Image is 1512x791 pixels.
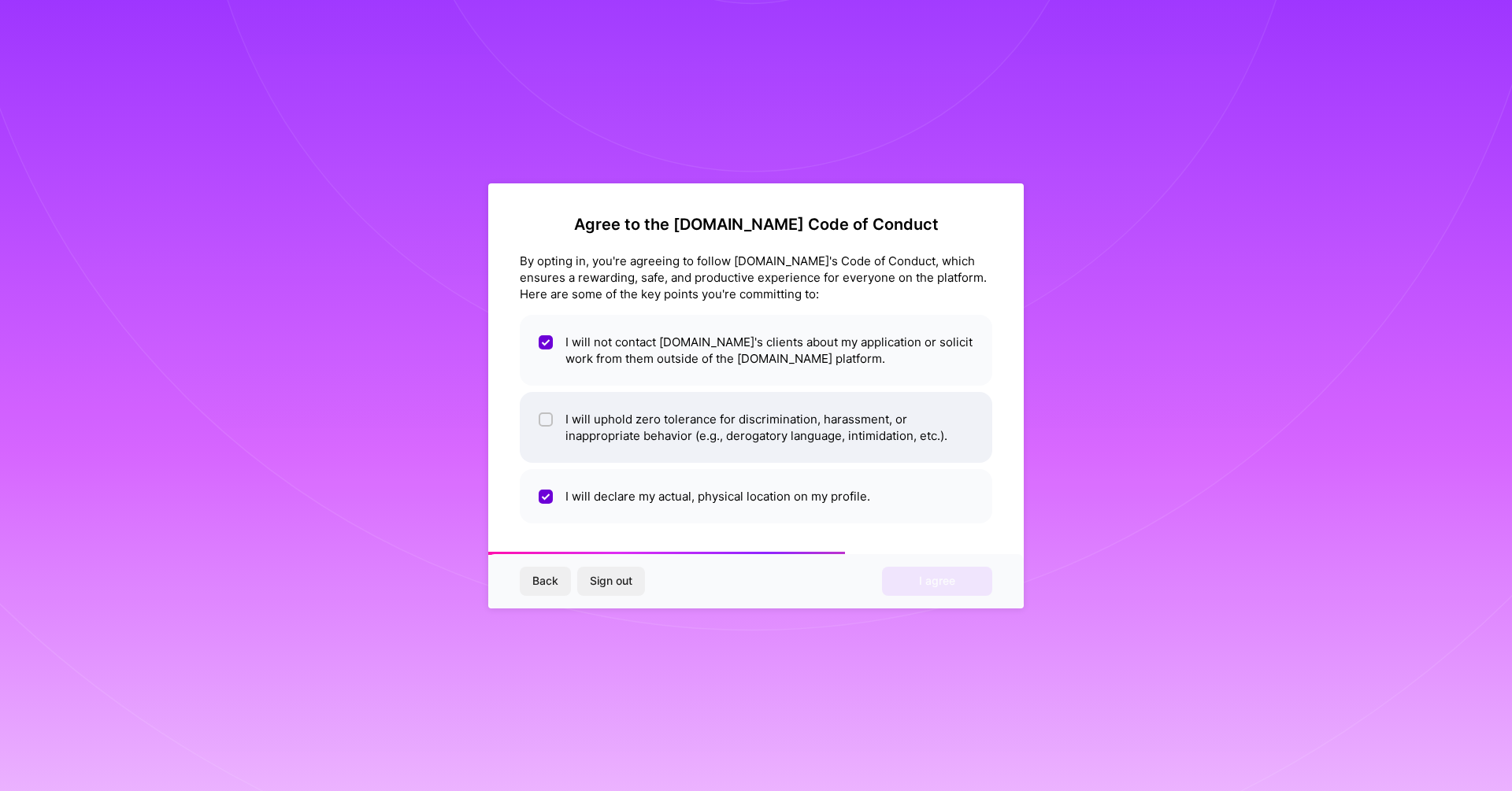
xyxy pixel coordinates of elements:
li: I will not contact [DOMAIN_NAME]'s clients about my application or solicit work from them outside... [520,315,992,386]
h2: Agree to the [DOMAIN_NAME] Code of Conduct [520,215,992,234]
button: Back [520,567,571,595]
li: I will declare my actual, physical location on my profile. [520,469,992,523]
span: Sign out [590,573,632,589]
button: Sign out [577,567,645,595]
span: Back [532,573,558,589]
div: By opting in, you're agreeing to follow [DOMAIN_NAME]'s Code of Conduct, which ensures a rewardin... [520,253,992,302]
li: I will uphold zero tolerance for discrimination, harassment, or inappropriate behavior (e.g., der... [520,392,992,463]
